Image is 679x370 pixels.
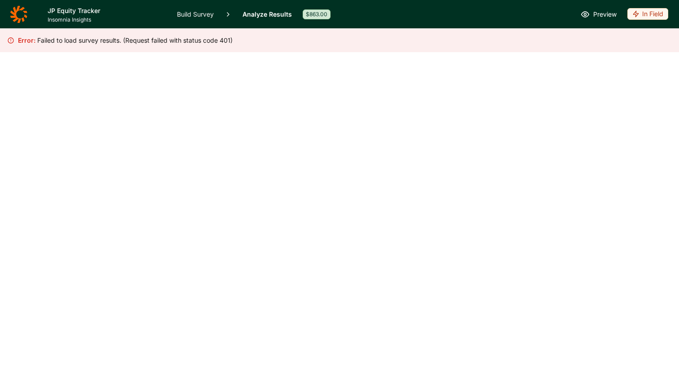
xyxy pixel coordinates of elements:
[48,5,166,16] h1: JP Equity Tracker
[627,8,668,20] div: In Field
[48,16,166,23] span: Insomnia Insights
[18,36,233,45] p: Failed to load survey results. (Request failed with status code 401)
[581,9,617,20] a: Preview
[593,9,617,20] span: Preview
[18,36,35,44] span: Error:
[303,9,331,19] div: $863.00
[627,8,668,21] button: In Field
